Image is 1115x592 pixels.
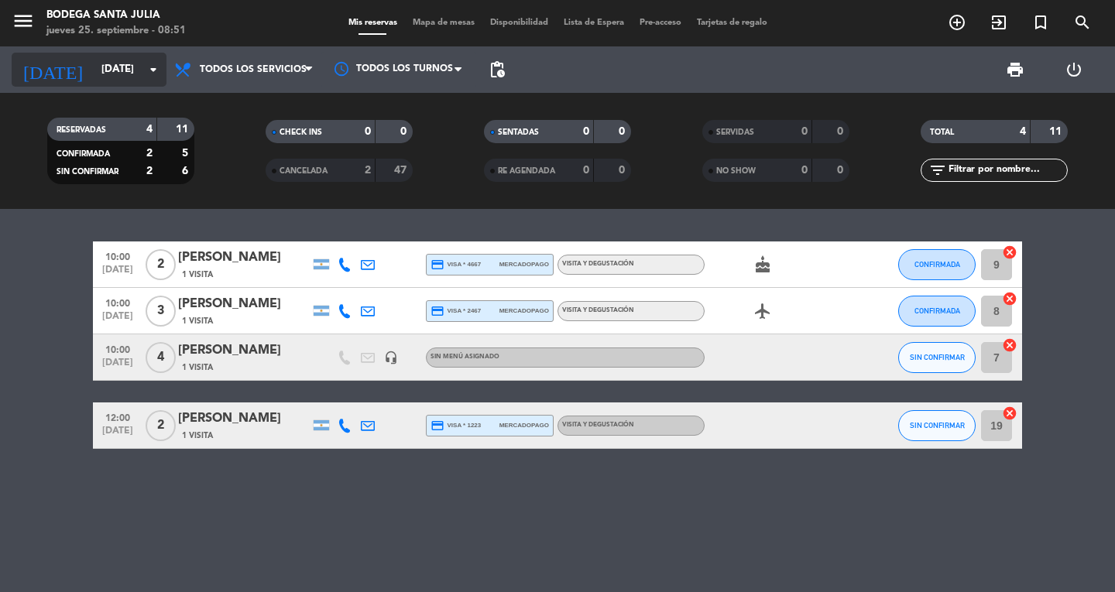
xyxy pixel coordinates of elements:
strong: 0 [365,126,371,137]
i: filter_list [928,161,947,180]
span: 1 Visita [182,269,213,281]
span: CONFIRMADA [914,260,960,269]
strong: 0 [400,126,410,137]
span: SIN CONFIRMAR [910,421,965,429]
button: SIN CONFIRMAR [898,410,976,441]
span: [DATE] [98,358,137,375]
span: SERVIDAS [716,128,754,136]
strong: 0 [619,126,628,137]
span: Disponibilidad [482,19,556,27]
div: [PERSON_NAME] [178,409,310,429]
strong: 47 [394,165,410,176]
span: visa * 1223 [431,419,481,433]
span: Sin menú asignado [431,354,499,360]
strong: 6 [182,166,191,176]
i: credit_card [431,258,444,272]
span: Pre-acceso [632,19,689,27]
span: 10:00 [98,247,137,265]
i: airplanemode_active [753,302,772,320]
strong: 2 [365,165,371,176]
div: jueves 25. septiembre - 08:51 [46,23,186,39]
div: LOG OUT [1045,46,1103,93]
span: mercadopago [499,259,549,269]
span: RESERVADAS [57,126,106,134]
span: Tarjetas de regalo [689,19,775,27]
span: visa * 4667 [431,258,481,272]
i: credit_card [431,304,444,318]
span: NO SHOW [716,167,756,175]
span: mercadopago [499,420,549,430]
i: [DATE] [12,53,94,87]
strong: 4 [1020,126,1026,137]
span: Mis reservas [341,19,405,27]
button: menu [12,9,35,38]
input: Filtrar por nombre... [947,162,1067,179]
span: 1 Visita [182,429,213,442]
span: RE AGENDADA [498,167,555,175]
strong: 4 [146,124,153,135]
strong: 0 [801,126,808,137]
span: Visita y Degustación [562,422,634,428]
strong: 0 [837,165,846,176]
span: CONFIRMADA [914,306,960,315]
div: [PERSON_NAME] [178,340,310,361]
span: TOTAL [930,128,954,136]
i: exit_to_app [990,13,1008,32]
span: 12:00 [98,408,137,426]
strong: 11 [176,124,191,135]
strong: 0 [583,126,589,137]
div: [PERSON_NAME] [178,248,310,268]
i: credit_card [431,419,444,433]
span: SIN CONFIRMAR [57,168,118,176]
i: turned_in_not [1031,13,1050,32]
span: 10:00 [98,293,137,311]
span: 4 [146,342,176,373]
span: CANCELADA [280,167,328,175]
span: SENTADAS [498,128,539,136]
span: Visita y Degustación [562,261,634,267]
span: CONFIRMADA [57,150,110,158]
span: 2 [146,410,176,441]
i: cancel [1002,291,1017,306]
span: 10:00 [98,340,137,358]
strong: 0 [619,165,628,176]
i: arrow_drop_down [144,60,163,79]
button: SIN CONFIRMAR [898,342,976,373]
i: cancel [1002,245,1017,260]
span: 3 [146,296,176,327]
span: print [1006,60,1024,79]
span: Mapa de mesas [405,19,482,27]
i: power_settings_new [1065,60,1083,79]
div: [PERSON_NAME] [178,294,310,314]
strong: 2 [146,148,153,159]
span: 1 Visita [182,361,213,374]
button: CONFIRMADA [898,296,976,327]
strong: 11 [1049,126,1065,137]
span: [DATE] [98,311,137,329]
i: search [1073,13,1092,32]
div: Bodega Santa Julia [46,8,186,23]
span: SIN CONFIRMAR [910,353,965,361]
span: [DATE] [98,426,137,443]
strong: 0 [801,165,808,176]
strong: 0 [837,126,846,137]
strong: 0 [583,165,589,176]
i: cancel [1002,337,1017,353]
span: Visita y Degustación [562,307,634,313]
span: 1 Visita [182,315,213,327]
span: [DATE] [98,265,137,282]
i: headset_mic [384,351,398,364]
i: menu [12,9,35,33]
span: Todos los servicios [200,64,307,75]
span: Lista de Espera [556,19,632,27]
span: mercadopago [499,306,549,316]
i: cake [753,255,772,274]
span: visa * 2467 [431,304,481,318]
strong: 2 [146,166,153,176]
span: 2 [146,249,176,280]
span: CHECK INS [280,128,322,136]
button: CONFIRMADA [898,249,976,280]
strong: 5 [182,148,191,159]
i: cancel [1002,406,1017,421]
span: pending_actions [488,60,506,79]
